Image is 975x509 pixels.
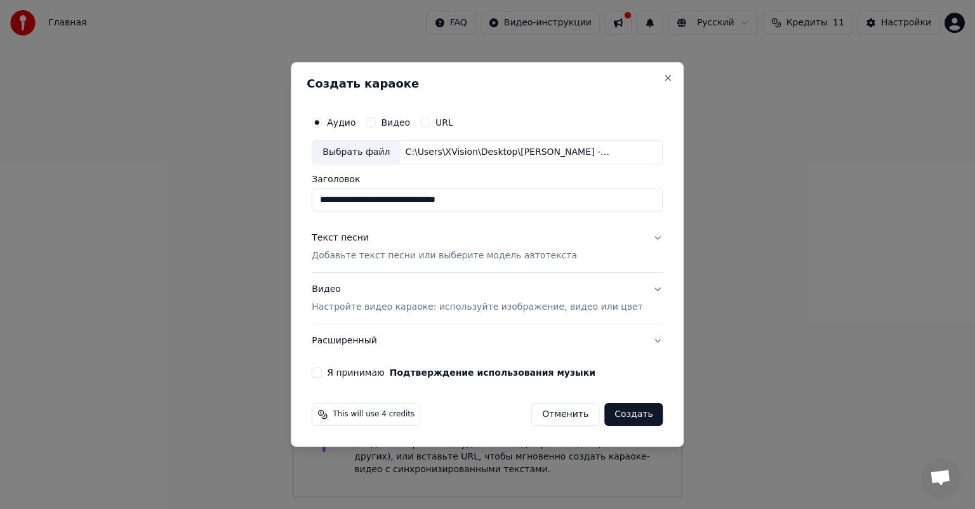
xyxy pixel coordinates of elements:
label: Видео [381,118,410,127]
p: Настройте видео караоке: используйте изображение, видео или цвет [312,301,642,314]
button: Текст песниДобавьте текст песни или выберите модель автотекста [312,221,663,272]
button: Расширенный [312,324,663,357]
div: C:\Users\XVision\Desktop\[PERSON_NAME] - Гимн клуба _Magic_ (11).wav [400,146,616,159]
label: Аудио [327,118,355,127]
label: URL [435,118,453,127]
label: Заголовок [312,175,663,183]
button: Я принимаю [390,368,595,377]
button: ВидеоНастройте видео караоке: используйте изображение, видео или цвет [312,273,663,324]
div: Выбрать файл [312,141,400,164]
div: Видео [312,283,642,314]
p: Добавьте текст песни или выберите модель автотекста [312,249,577,262]
div: Текст песни [312,232,369,244]
span: This will use 4 credits [333,409,415,420]
button: Создать [604,403,663,426]
button: Отменить [531,403,599,426]
label: Я принимаю [327,368,595,377]
h2: Создать караоке [307,78,668,89]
